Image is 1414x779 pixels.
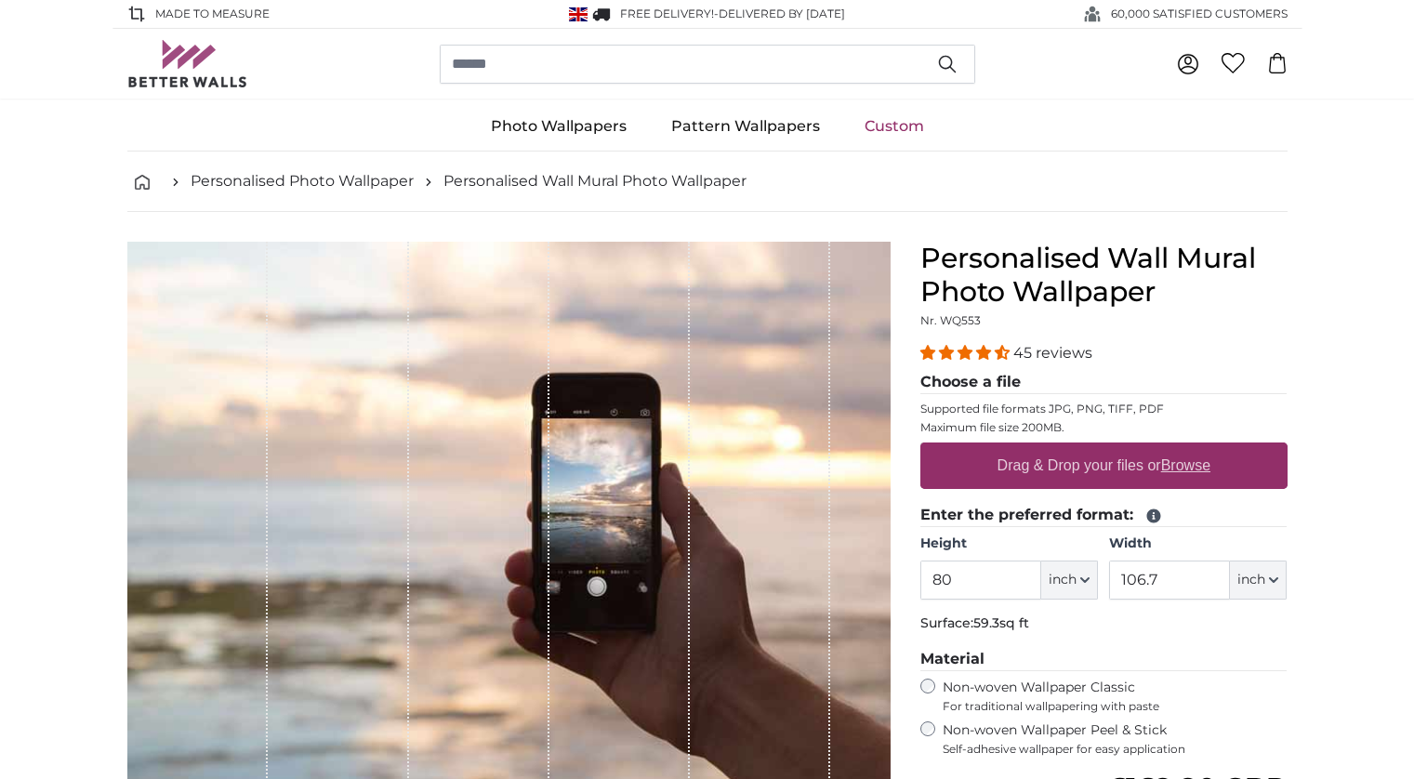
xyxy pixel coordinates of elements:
h1: Personalised Wall Mural Photo Wallpaper [920,242,1288,309]
span: - [714,7,845,20]
span: inch [1237,571,1265,589]
span: Made to Measure [155,6,270,22]
p: Supported file formats JPG, PNG, TIFF, PDF [920,402,1288,416]
a: Personalised Wall Mural Photo Wallpaper [443,170,747,192]
button: inch [1041,561,1098,600]
label: Non-woven Wallpaper Peel & Stick [943,721,1288,757]
legend: Material [920,648,1288,671]
span: 60,000 SATISFIED CUSTOMERS [1111,6,1288,22]
a: Photo Wallpapers [469,102,649,151]
a: Custom [842,102,946,151]
span: For traditional wallpapering with paste [943,699,1288,714]
p: Surface: [920,614,1288,633]
label: Width [1109,535,1287,553]
legend: Choose a file [920,371,1288,394]
span: FREE delivery! [620,7,714,20]
span: Self-adhesive wallpaper for easy application [943,742,1288,757]
img: Betterwalls [127,40,248,87]
span: Nr. WQ553 [920,313,981,327]
a: Pattern Wallpapers [649,102,842,151]
p: Maximum file size 200MB. [920,420,1288,435]
img: United Kingdom [569,7,588,21]
a: Personalised Photo Wallpaper [191,170,414,192]
span: 4.36 stars [920,344,1013,362]
span: inch [1049,571,1077,589]
span: 45 reviews [1013,344,1092,362]
label: Non-woven Wallpaper Classic [943,679,1288,714]
nav: breadcrumbs [127,152,1288,212]
label: Height [920,535,1098,553]
button: inch [1230,561,1287,600]
legend: Enter the preferred format: [920,504,1288,527]
span: Delivered by [DATE] [719,7,845,20]
span: 59.3sq ft [973,614,1029,631]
